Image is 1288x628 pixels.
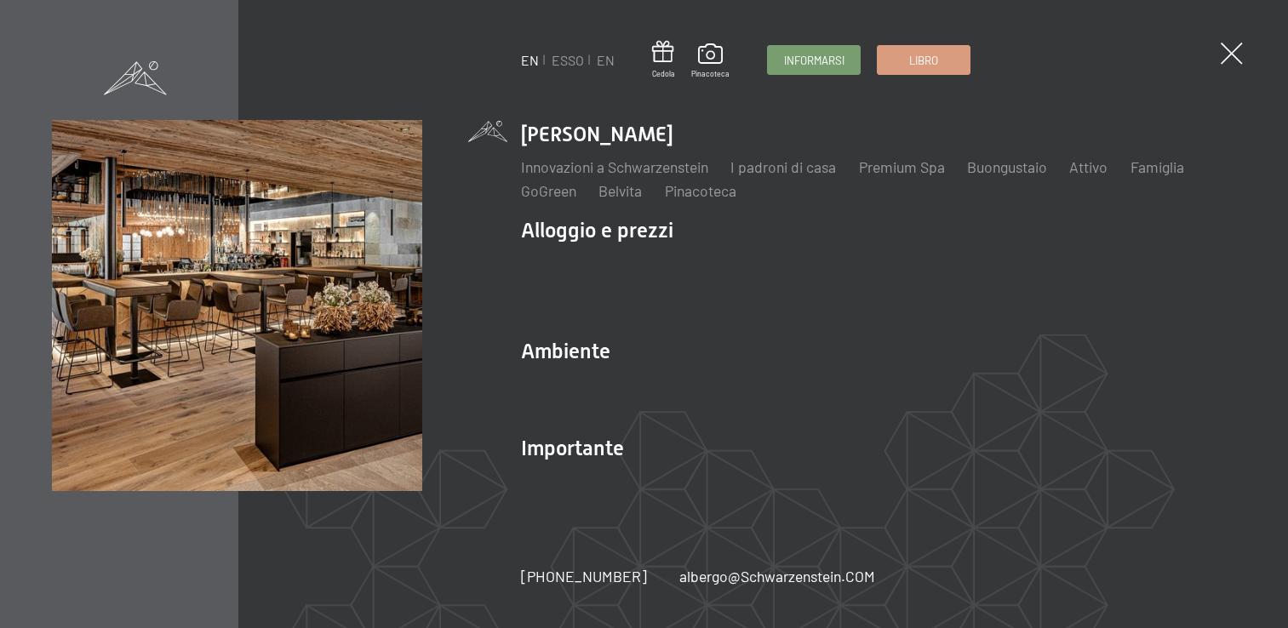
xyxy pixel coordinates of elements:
a: Libro [878,46,970,74]
a: Pinacoteca [691,43,730,79]
a: Informarsi [768,46,860,74]
a: Premium Spa [859,157,945,176]
a: albergo@Schwarzenstein.COM [679,566,875,587]
a: Buongustaio [967,157,1047,176]
span: Pinacoteca [691,69,730,79]
span: Informarsi [784,53,844,68]
font: COM [845,567,875,585]
a: Cedola [652,41,675,79]
a: Famiglia [1131,157,1184,176]
a: ESSO [552,52,584,68]
a: EN [597,52,615,68]
a: Attivo [1069,157,1108,176]
a: Belvita [598,181,642,200]
span: Libro [909,53,938,68]
font: Schwarzenstein. [741,567,845,585]
a: I padroni di casa [730,157,836,176]
font: albergo@ [679,567,741,585]
span: Cedola [652,69,675,79]
a: Innovazioni a Schwarzenstein [521,157,708,176]
a: GoGreen [521,181,576,200]
a: Pinacoteca [665,181,736,200]
a: [PHONE_NUMBER] [521,566,647,587]
a: EN [521,52,539,68]
span: [PHONE_NUMBER] [521,567,647,585]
